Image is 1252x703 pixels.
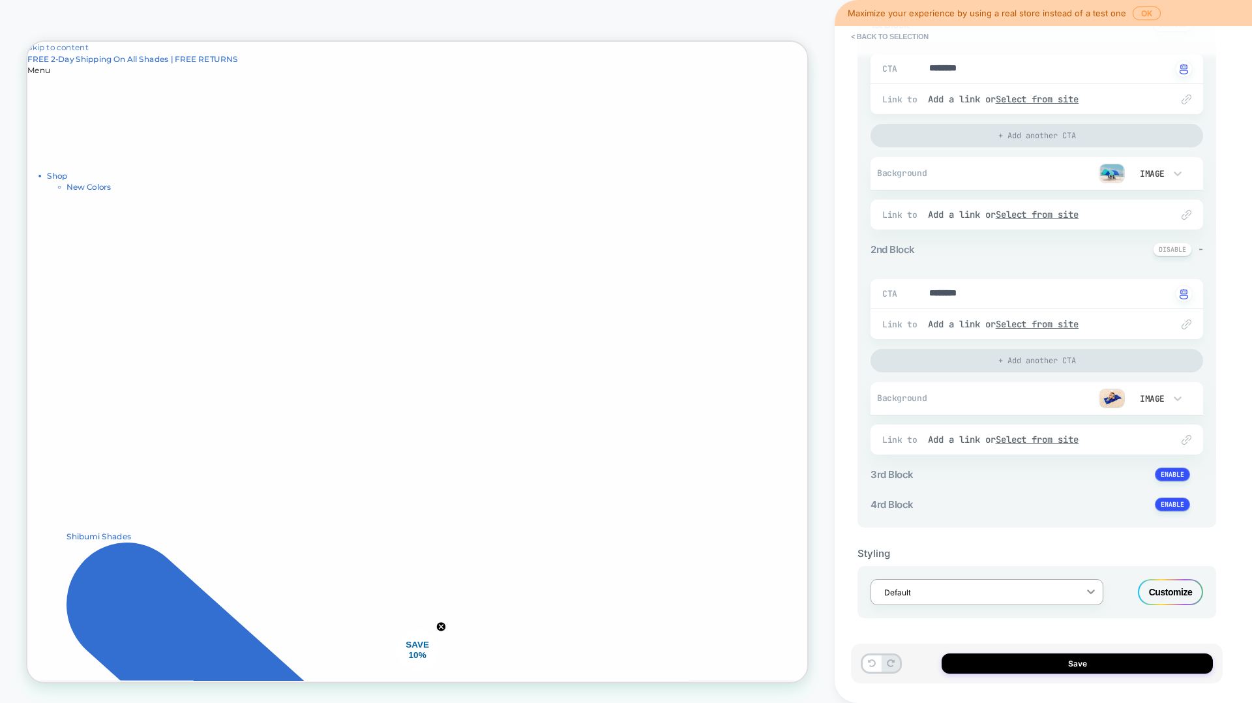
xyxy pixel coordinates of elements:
button: OK [1133,7,1161,20]
img: preview [1099,389,1125,408]
span: Link to [882,209,921,220]
img: edit [1182,95,1191,104]
span: Background [877,393,960,404]
u: Select from site [996,209,1079,220]
div: Add a link or [928,209,1159,220]
div: Add a link or [928,434,1159,445]
img: edit with ai [1180,289,1188,299]
u: Select from site [996,93,1079,105]
div: + Add another CTA [871,124,1203,147]
img: edit [1182,435,1191,445]
span: 2nd Block [871,243,915,256]
span: Shop [26,173,53,185]
u: Select from site [996,318,1079,330]
img: edit [1182,210,1191,220]
span: Background [877,168,960,179]
div: New Colors [52,187,1040,202]
span: Shibumi Shades [52,653,138,666]
span: 4rd Block [871,498,914,511]
a: Shop [26,173,273,185]
button: Save [942,653,1213,674]
img: preview [1099,164,1125,183]
img: edit [1182,320,1191,329]
span: Link to [882,94,921,105]
span: CTA [882,288,899,299]
u: Select from site [996,434,1079,445]
span: - [1199,243,1203,255]
div: + Add another CTA [871,349,1203,372]
div: Add a link or [928,93,1159,105]
span: Link to [882,434,921,445]
img: edit with ai [1180,64,1188,74]
div: Image [1137,393,1165,404]
button: < Back to selection [844,26,935,47]
span: 3rd Block [871,468,914,481]
span: Link to [882,319,921,330]
div: Add a link or [928,318,1159,330]
div: Image [1137,168,1165,179]
div: Styling [857,547,1216,560]
img: svg+xml;charset=utf-8,%3Csvg%20xmlns%3D%27http%3A%2F%2Fwww.w3.org%2F2000%2Fsvg%27%20width%3D%2712... [52,202,443,652]
span: CTA [882,63,899,74]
